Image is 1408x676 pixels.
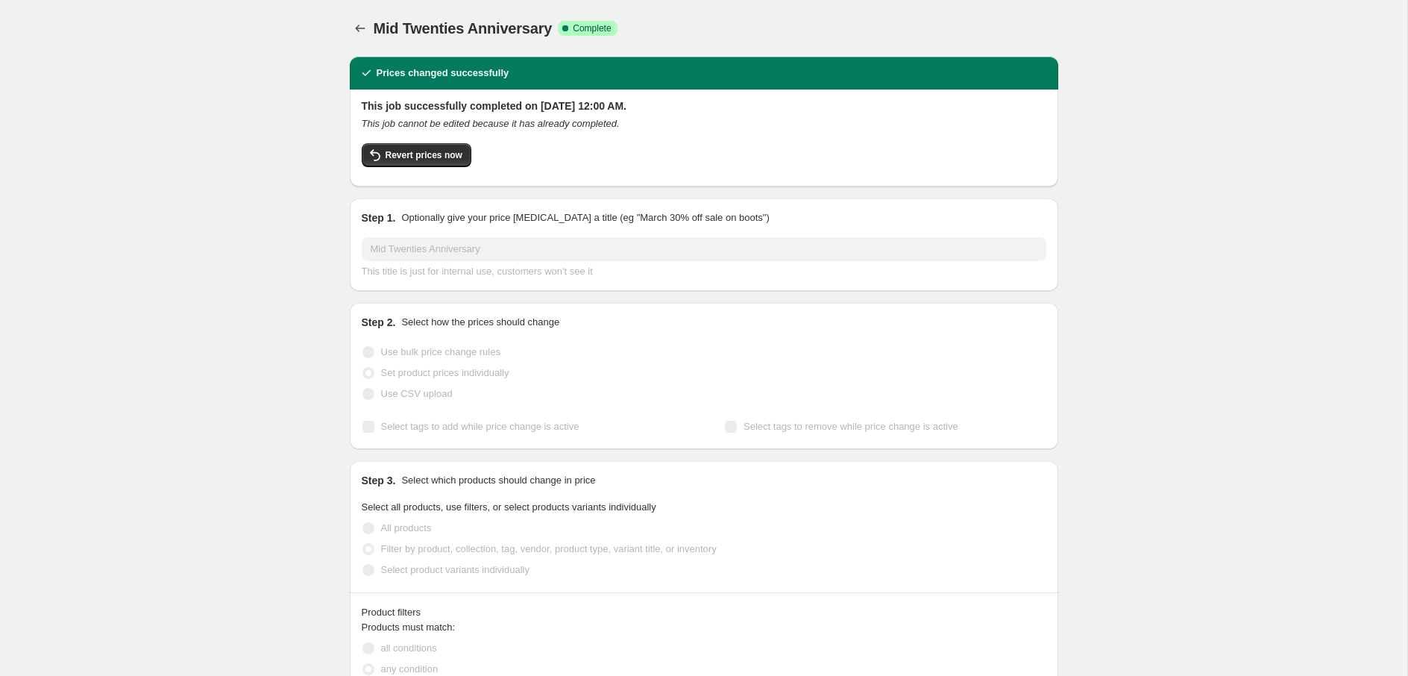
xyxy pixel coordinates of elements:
[362,118,620,129] i: This job cannot be edited because it has already completed.
[381,564,529,575] span: Select product variants individually
[744,421,958,432] span: Select tags to remove while price change is active
[381,642,437,654] span: all conditions
[401,315,559,330] p: Select how the prices should change
[401,473,595,488] p: Select which products should change in price
[381,543,717,554] span: Filter by product, collection, tag, vendor, product type, variant title, or inventory
[377,66,509,81] h2: Prices changed successfully
[362,315,396,330] h2: Step 2.
[381,522,432,533] span: All products
[362,143,471,167] button: Revert prices now
[401,210,769,225] p: Optionally give your price [MEDICAL_DATA] a title (eg "March 30% off sale on boots")
[362,622,456,633] span: Products must match:
[350,18,371,39] button: Price change jobs
[362,266,593,277] span: This title is just for internal use, customers won't see it
[381,367,509,378] span: Set product prices individually
[381,663,439,675] span: any condition
[573,22,611,34] span: Complete
[362,473,396,488] h2: Step 3.
[381,346,500,357] span: Use bulk price change rules
[362,605,1046,620] div: Product filters
[381,388,453,399] span: Use CSV upload
[362,210,396,225] h2: Step 1.
[386,149,462,161] span: Revert prices now
[374,20,553,37] span: Mid Twenties Anniversary
[362,501,656,513] span: Select all products, use filters, or select products variants individually
[362,237,1046,261] input: 30% off holiday sale
[362,98,1046,113] h2: This job successfully completed on [DATE] 12:00 AM.
[381,421,579,432] span: Select tags to add while price change is active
